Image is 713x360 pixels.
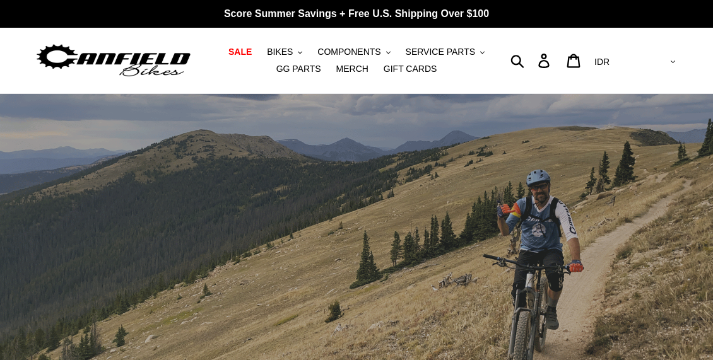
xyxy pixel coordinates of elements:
[228,47,252,57] span: SALE
[336,64,368,74] span: MERCH
[261,44,309,61] button: BIKES
[377,61,444,78] a: GIFT CARDS
[384,64,437,74] span: GIFT CARDS
[267,47,293,57] span: BIKES
[311,44,396,61] button: COMPONENTS
[317,47,380,57] span: COMPONENTS
[276,64,321,74] span: GG PARTS
[406,47,475,57] span: SERVICE PARTS
[35,41,192,81] img: Canfield Bikes
[330,61,375,78] a: MERCH
[222,44,258,61] a: SALE
[399,44,491,61] button: SERVICE PARTS
[270,61,327,78] a: GG PARTS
